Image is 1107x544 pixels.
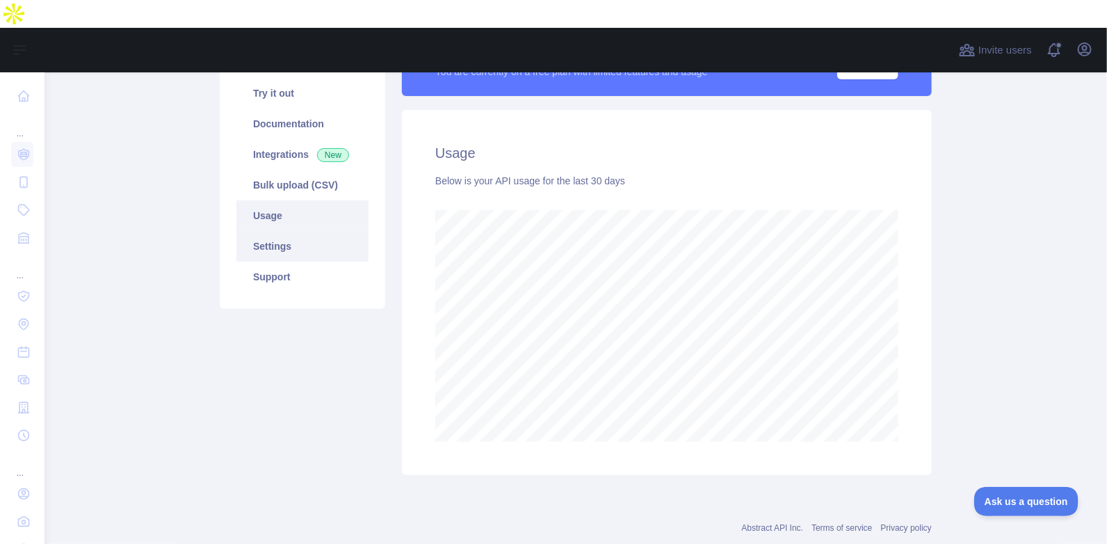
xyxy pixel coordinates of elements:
[435,174,898,188] div: Below is your API usage for the last 30 days
[978,42,1032,58] span: Invite users
[236,139,369,170] a: Integrations New
[236,109,369,139] a: Documentation
[974,487,1079,516] iframe: Toggle Customer Support
[236,262,369,292] a: Support
[317,148,349,162] span: New
[11,253,33,281] div: ...
[435,143,898,163] h2: Usage
[11,111,33,139] div: ...
[236,170,369,200] a: Bulk upload (CSV)
[236,200,369,231] a: Usage
[881,523,932,533] a: Privacy policy
[11,451,33,479] div: ...
[811,523,872,533] a: Terms of service
[956,39,1035,61] button: Invite users
[236,231,369,262] a: Settings
[742,523,804,533] a: Abstract API Inc.
[236,78,369,109] a: Try it out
